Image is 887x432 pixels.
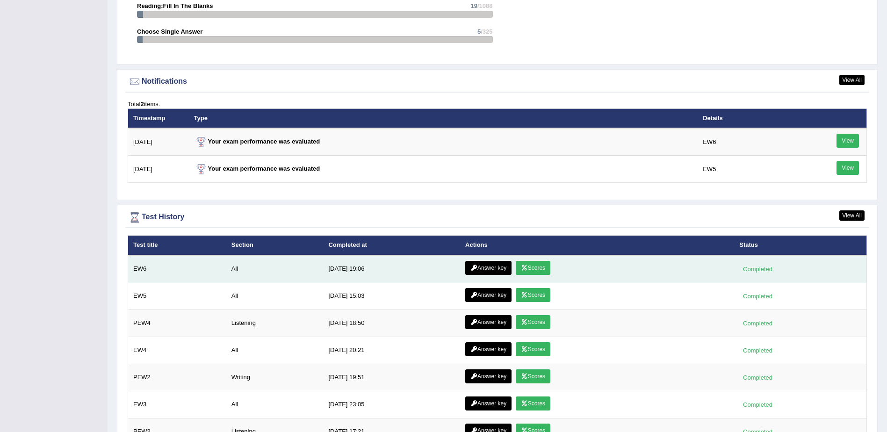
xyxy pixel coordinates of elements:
a: Scores [516,315,550,329]
td: PEW2 [128,364,226,391]
a: View All [839,75,865,85]
div: Completed [739,346,776,355]
td: EW6 [128,255,226,283]
div: Completed [739,373,776,382]
div: Completed [739,291,776,301]
a: Scores [516,396,550,410]
td: EW5 [128,282,226,310]
a: Answer key [465,315,512,329]
a: View All [839,210,865,221]
td: All [226,255,324,283]
th: Type [189,108,698,128]
td: Writing [226,364,324,391]
div: Total items. [128,100,867,108]
a: Scores [516,261,550,275]
span: 19 [470,2,477,9]
span: /325 [481,28,492,35]
td: Listening [226,310,324,337]
td: EW6 [698,128,810,156]
span: 5 [477,28,481,35]
a: Answer key [465,342,512,356]
th: Timestamp [128,108,189,128]
td: [DATE] 20:21 [323,337,460,364]
strong: Your exam performance was evaluated [194,138,320,145]
td: PEW4 [128,310,226,337]
td: [DATE] 15:03 [323,282,460,310]
td: All [226,282,324,310]
th: Actions [460,236,734,255]
div: Completed [739,318,776,328]
a: Scores [516,288,550,302]
td: [DATE] 19:51 [323,364,460,391]
th: Completed at [323,236,460,255]
td: [DATE] [128,156,189,183]
td: [DATE] 18:50 [323,310,460,337]
div: Test History [128,210,867,224]
th: Section [226,236,324,255]
a: Scores [516,369,550,383]
div: Notifications [128,75,867,89]
strong: Reading:Fill In The Blanks [137,2,213,9]
span: /1088 [477,2,493,9]
a: View [837,161,859,175]
td: [DATE] 19:06 [323,255,460,283]
a: Answer key [465,396,512,410]
td: All [226,391,324,418]
th: Details [698,108,810,128]
td: EW4 [128,337,226,364]
td: [DATE] [128,128,189,156]
th: Status [734,236,866,255]
a: View [837,134,859,148]
a: Answer key [465,261,512,275]
a: Answer key [465,369,512,383]
div: Completed [739,400,776,410]
div: Completed [739,264,776,274]
td: EW3 [128,391,226,418]
strong: Choose Single Answer [137,28,202,35]
td: All [226,337,324,364]
th: Test title [128,236,226,255]
a: Answer key [465,288,512,302]
a: Scores [516,342,550,356]
strong: Your exam performance was evaluated [194,165,320,172]
b: 2 [140,101,144,108]
td: [DATE] 23:05 [323,391,460,418]
td: EW5 [698,156,810,183]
